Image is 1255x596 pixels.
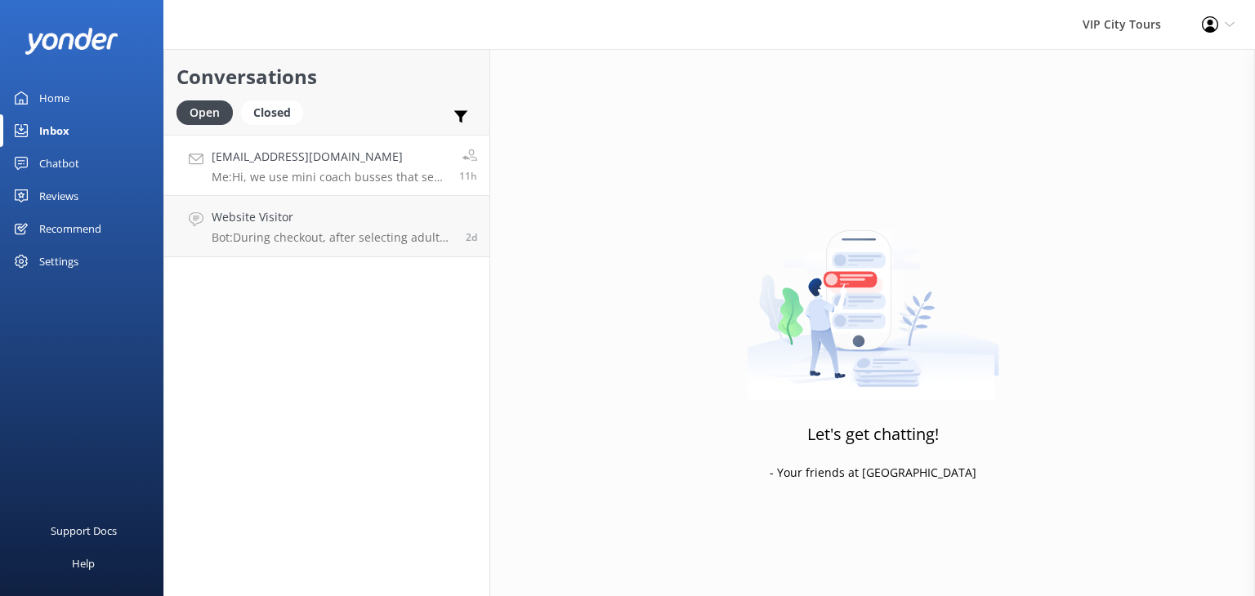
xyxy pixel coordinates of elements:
[39,180,78,212] div: Reviews
[51,514,117,547] div: Support Docs
[212,208,453,226] h4: Website Visitor
[164,135,489,196] a: [EMAIL_ADDRESS][DOMAIN_NAME]Me:Hi, we use mini coach busses that seat a maximum of 28 people11h
[807,421,939,447] h3: Let's get chatting!
[39,245,78,278] div: Settings
[241,100,303,125] div: Closed
[176,103,241,121] a: Open
[39,212,101,245] div: Recommend
[212,148,447,166] h4: [EMAIL_ADDRESS][DOMAIN_NAME]
[39,82,69,114] div: Home
[164,196,489,257] a: Website VisitorBot:During checkout, after selecting adult or child, enter the promo code "PROMO"....
[212,170,447,185] p: Me: Hi, we use mini coach busses that seat a maximum of 28 people
[25,28,118,55] img: yonder-white-logo.png
[466,230,477,244] span: Sep 30 2025 11:57am (UTC -06:00) America/Mexico_City
[176,100,233,125] div: Open
[72,547,95,580] div: Help
[770,464,976,482] p: - Your friends at [GEOGRAPHIC_DATA]
[212,230,453,245] p: Bot: During checkout, after selecting adult or child, enter the promo code "PROMO". If you're sti...
[241,103,311,121] a: Closed
[39,147,79,180] div: Chatbot
[459,169,477,183] span: Oct 02 2025 07:13pm (UTC -06:00) America/Mexico_City
[39,114,69,147] div: Inbox
[747,196,999,400] img: artwork of a man stealing a conversation from at giant smartphone
[176,61,477,92] h2: Conversations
